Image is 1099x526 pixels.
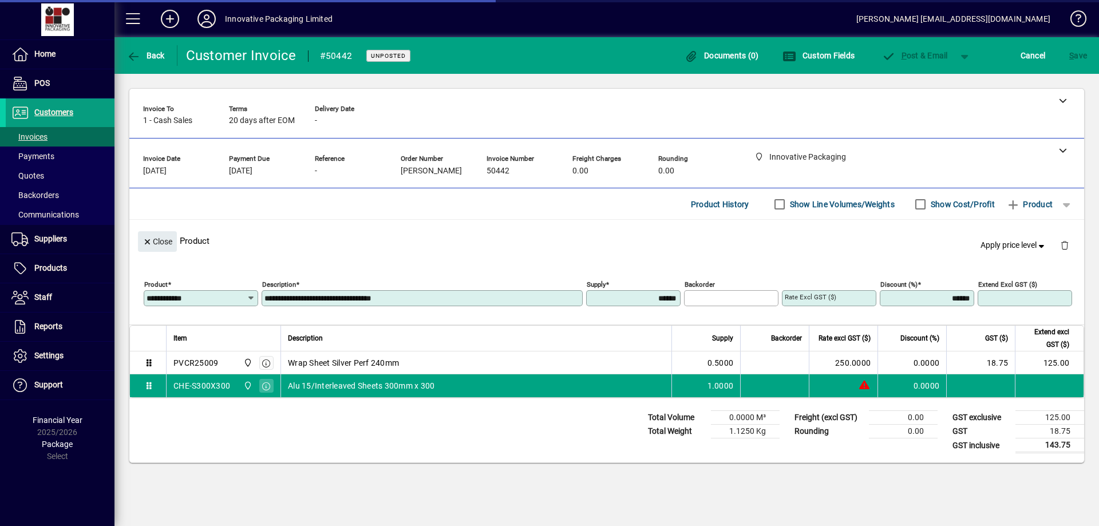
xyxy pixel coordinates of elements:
[1051,231,1078,259] button: Delete
[1015,351,1084,374] td: 125.00
[487,167,509,176] span: 50442
[11,132,48,141] span: Invoices
[707,380,734,391] span: 1.0000
[1015,425,1084,438] td: 18.75
[947,425,1015,438] td: GST
[685,280,715,288] mat-label: Backorder
[42,440,73,449] span: Package
[6,185,114,205] a: Backorders
[34,78,50,88] span: POS
[11,171,44,180] span: Quotes
[880,280,918,288] mat-label: Discount (%)
[1066,45,1090,66] button: Save
[1022,326,1069,351] span: Extend excl GST ($)
[138,231,177,252] button: Close
[642,425,711,438] td: Total Weight
[34,351,64,360] span: Settings
[11,191,59,200] span: Backorders
[789,411,869,425] td: Freight (excl GST)
[34,263,67,272] span: Products
[34,322,62,331] span: Reports
[143,116,192,125] span: 1 - Cash Sales
[780,45,857,66] button: Custom Fields
[877,351,946,374] td: 0.0000
[6,371,114,400] a: Support
[1018,45,1049,66] button: Cancel
[6,313,114,341] a: Reports
[126,51,165,60] span: Back
[711,425,780,438] td: 1.1250 Kg
[1051,240,1078,250] app-page-header-button: Delete
[642,411,711,425] td: Total Volume
[173,380,230,391] div: CHE-S300X300
[6,147,114,166] a: Payments
[11,152,54,161] span: Payments
[288,380,434,391] span: Alu 15/Interleaved Sheets 300mm x 300
[1001,194,1058,215] button: Product
[869,425,938,438] td: 0.00
[124,45,168,66] button: Back
[711,411,780,425] td: 0.0000 M³
[135,236,180,246] app-page-header-button: Close
[682,45,762,66] button: Documents (0)
[712,332,733,345] span: Supply
[981,239,1047,251] span: Apply price level
[34,108,73,117] span: Customers
[976,235,1051,256] button: Apply price level
[11,210,79,219] span: Communications
[6,127,114,147] a: Invoices
[788,199,895,210] label: Show Line Volumes/Weights
[1015,411,1084,425] td: 125.00
[946,351,1015,374] td: 18.75
[188,9,225,29] button: Profile
[288,357,399,369] span: Wrap Sheet Silver Perf 240mm
[240,357,254,369] span: Innovative Packaging
[985,332,1008,345] span: GST ($)
[978,280,1037,288] mat-label: Extend excl GST ($)
[1015,438,1084,453] td: 143.75
[371,52,406,60] span: Unposted
[6,69,114,98] a: POS
[315,116,317,125] span: -
[34,49,56,58] span: Home
[785,293,836,301] mat-label: Rate excl GST ($)
[877,374,946,397] td: 0.0000
[6,225,114,254] a: Suppliers
[789,425,869,438] td: Rounding
[928,199,995,210] label: Show Cost/Profit
[587,280,606,288] mat-label: Supply
[34,234,67,243] span: Suppliers
[229,167,252,176] span: [DATE]
[902,51,907,60] span: P
[876,45,954,66] button: Post & Email
[707,357,734,369] span: 0.5000
[143,232,172,251] span: Close
[1069,46,1087,65] span: ave
[782,51,855,60] span: Custom Fields
[6,166,114,185] a: Quotes
[173,332,187,345] span: Item
[856,10,1050,28] div: [PERSON_NAME] [EMAIL_ADDRESS][DOMAIN_NAME]
[6,40,114,69] a: Home
[33,416,82,425] span: Financial Year
[881,51,948,60] span: ost & Email
[6,254,114,283] a: Products
[685,51,759,60] span: Documents (0)
[34,292,52,302] span: Staff
[225,10,333,28] div: Innovative Packaging Limited
[262,280,296,288] mat-label: Description
[6,342,114,370] a: Settings
[186,46,297,65] div: Customer Invoice
[401,167,462,176] span: [PERSON_NAME]
[173,357,218,369] div: PVCR25009
[6,205,114,224] a: Communications
[1021,46,1046,65] span: Cancel
[819,332,871,345] span: Rate excl GST ($)
[1062,2,1085,39] a: Knowledge Base
[572,167,588,176] span: 0.00
[658,167,674,176] span: 0.00
[816,357,871,369] div: 250.0000
[1069,51,1074,60] span: S
[240,379,254,392] span: Innovative Packaging
[315,167,317,176] span: -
